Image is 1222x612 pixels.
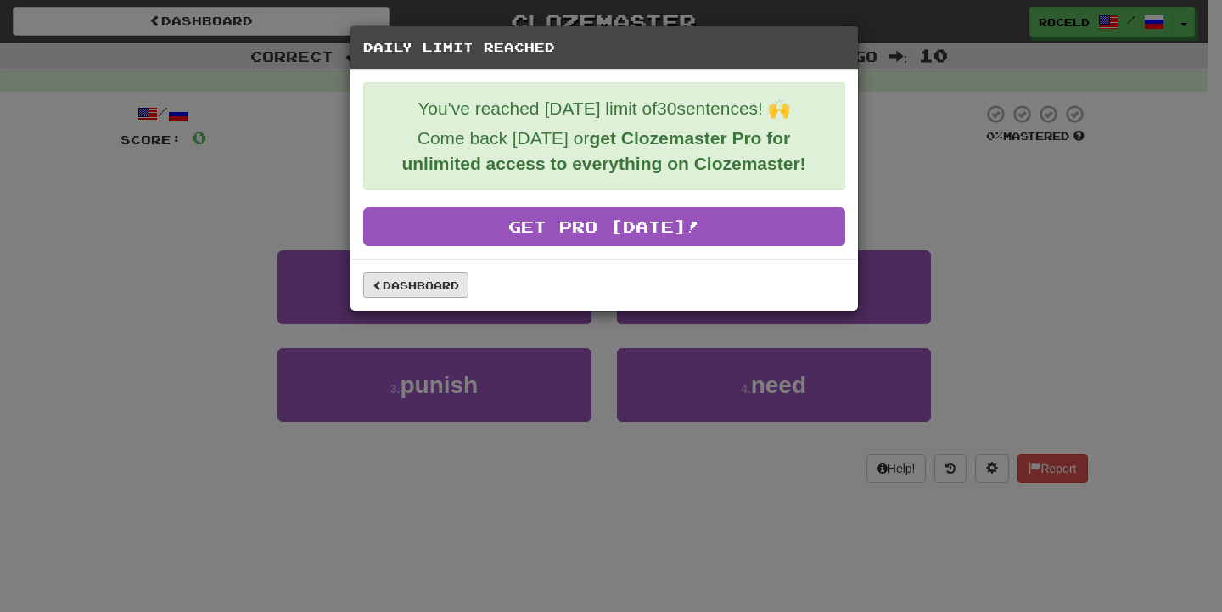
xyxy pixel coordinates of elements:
a: Get Pro [DATE]! [363,207,845,246]
h5: Daily Limit Reached [363,39,845,56]
p: Come back [DATE] or [377,126,832,177]
a: Dashboard [363,272,468,298]
p: You've reached [DATE] limit of 30 sentences! 🙌 [377,96,832,121]
strong: get Clozemaster Pro for unlimited access to everything on Clozemaster! [401,128,805,173]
